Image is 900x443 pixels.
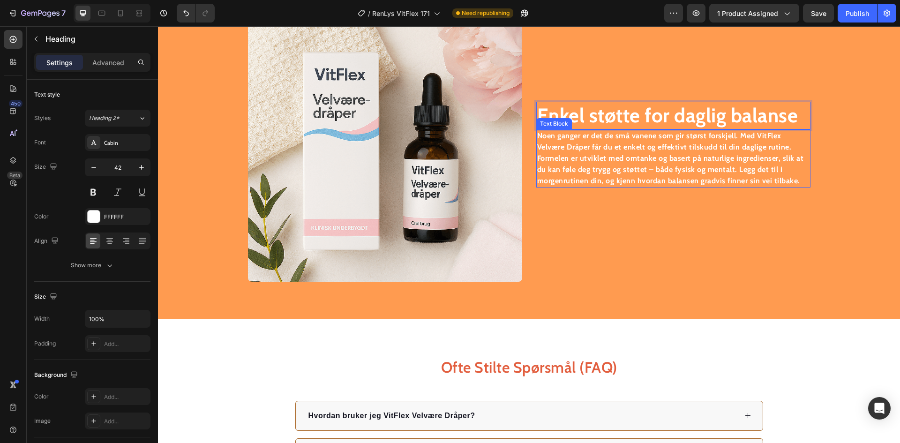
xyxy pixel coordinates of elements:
[34,392,49,401] div: Color
[158,26,900,443] iframe: Design area
[85,110,150,127] button: Heading 2*
[34,235,60,248] div: Align
[61,8,66,19] p: 7
[34,369,80,382] div: Background
[34,161,59,173] div: Size
[378,75,652,103] h2: Rich Text Editor. Editing area: main
[34,291,59,303] div: Size
[46,58,73,68] p: Settings
[85,310,150,327] input: Auto
[104,213,148,221] div: FFFFFF
[137,330,606,352] h2: Ofte Stilte Spørsmål (FAQ)
[92,58,124,68] p: Advanced
[868,397,891,420] div: Open Intercom Messenger
[838,4,877,23] button: Publish
[34,257,150,274] button: Show more
[104,417,148,426] div: Add...
[89,114,120,122] span: Heading 2*
[34,212,49,221] div: Color
[379,77,640,101] strong: Enkel støtte for daglig balanse
[45,33,147,45] p: Heading
[379,105,646,159] strong: Noen ganger er det de små vanene som gir størst forskjell. Med VitFlex Velvære Dråper får du et e...
[368,8,370,18] span: /
[803,4,834,23] button: Save
[104,139,148,147] div: Cabin
[104,340,148,348] div: Add...
[462,9,510,17] span: Need republishing
[380,93,412,102] div: Text Block
[7,172,22,179] div: Beta
[150,384,317,395] p: Hvordan bruker jeg VitFlex Velvære Dråper?
[34,90,60,99] div: Text style
[811,9,826,17] span: Save
[846,8,869,18] div: Publish
[4,4,70,23] button: 7
[717,8,778,18] span: 1 product assigned
[177,4,215,23] div: Undo/Redo
[34,114,51,122] div: Styles
[709,4,799,23] button: 1 product assigned
[71,261,114,270] div: Show more
[9,100,22,107] div: 450
[34,138,46,147] div: Font
[34,417,51,425] div: Image
[104,393,148,401] div: Add...
[34,315,50,323] div: Width
[372,8,430,18] span: RenLys VitFlex 171
[34,339,56,348] div: Padding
